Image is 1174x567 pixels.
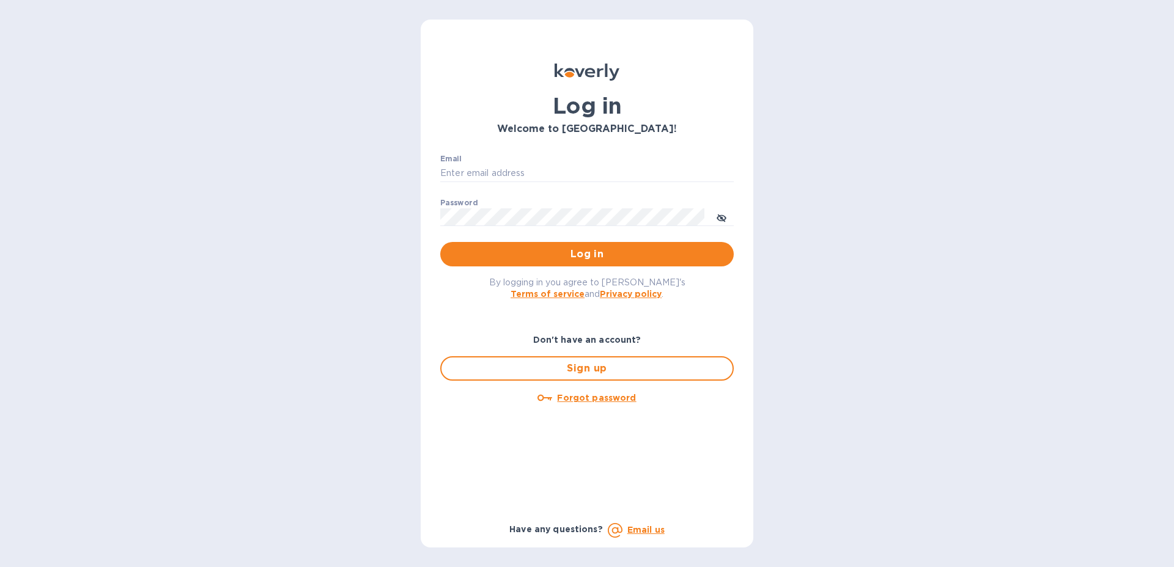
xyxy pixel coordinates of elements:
[509,524,603,534] b: Have any questions?
[440,199,478,207] label: Password
[511,289,585,299] a: Terms of service
[533,335,641,345] b: Don't have an account?
[709,205,734,229] button: toggle password visibility
[440,123,734,135] h3: Welcome to [GEOGRAPHIC_DATA]!
[489,277,685,299] span: By logging in you agree to [PERSON_NAME]'s and .
[450,247,724,262] span: Log in
[555,64,619,81] img: Koverly
[440,164,734,183] input: Enter email address
[451,361,723,376] span: Sign up
[600,289,662,299] a: Privacy policy
[440,155,462,163] label: Email
[627,525,665,535] a: Email us
[557,393,636,403] u: Forgot password
[440,356,734,381] button: Sign up
[440,242,734,266] button: Log in
[440,93,734,119] h1: Log in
